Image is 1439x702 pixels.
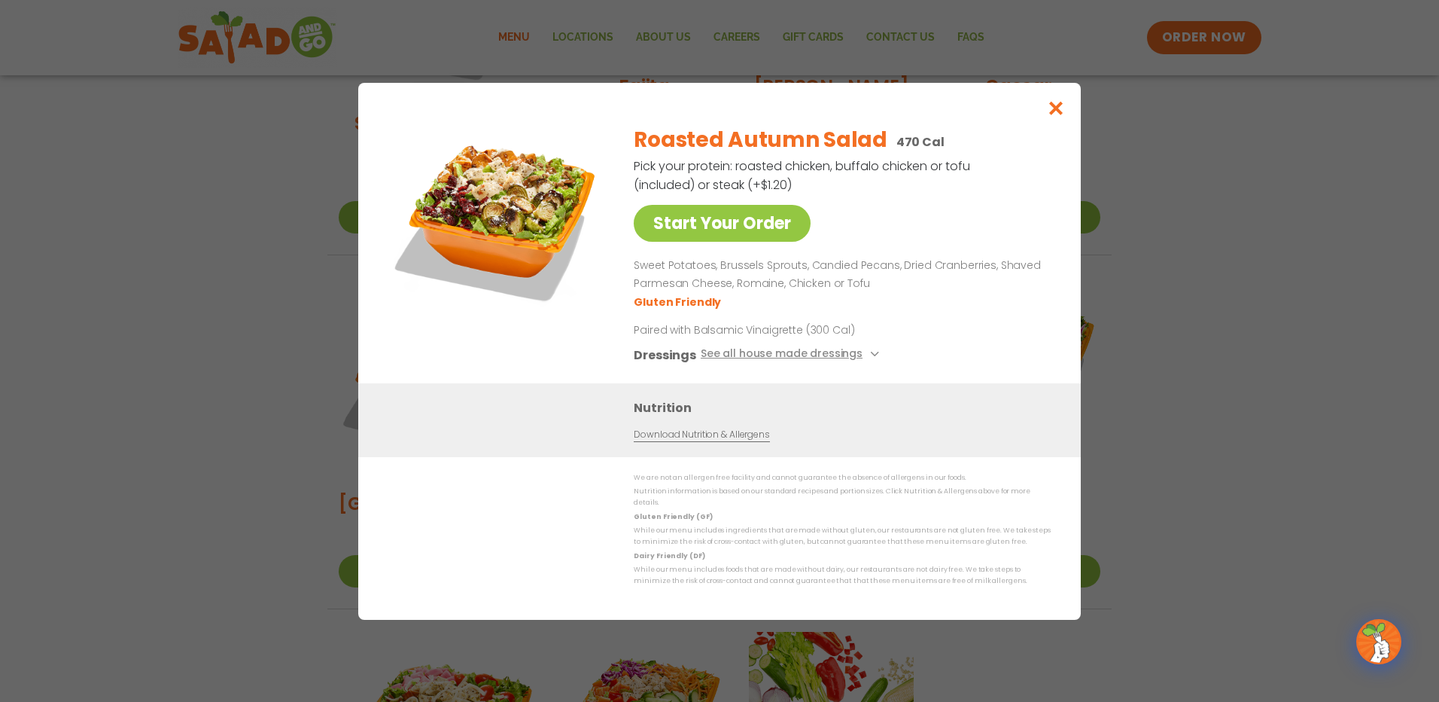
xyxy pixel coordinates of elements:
[634,511,712,520] strong: Gluten Friendly (GF)
[634,157,972,194] p: Pick your protein: roasted chicken, buffalo chicken or tofu (included) or steak (+$1.20)
[634,427,769,441] a: Download Nutrition & Allergens
[1032,83,1081,133] button: Close modal
[634,525,1051,548] p: While our menu includes ingredients that are made without gluten, our restaurants are not gluten ...
[1358,621,1400,663] img: wpChatIcon
[634,345,696,364] h3: Dressings
[392,113,603,324] img: Featured product photo for Roasted Autumn Salad
[634,472,1051,484] p: We are not an allergen free facility and cannot guarantee the absence of allergens in our foods.
[634,398,1058,417] h3: Nutrition
[634,564,1051,588] p: While our menu includes foods that are made without dairy, our restaurants are not dairy free. We...
[701,345,884,364] button: See all house made dressings
[634,551,704,560] strong: Dairy Friendly (DF)
[896,133,945,151] p: 470 Cal
[634,205,811,242] a: Start Your Order
[634,124,887,156] h2: Roasted Autumn Salad
[634,294,723,310] li: Gluten Friendly
[634,257,1045,293] p: Sweet Potatoes, Brussels Sprouts, Candied Pecans, Dried Cranberries, Shaved Parmesan Cheese, Roma...
[634,486,1051,509] p: Nutrition information is based on our standard recipes and portion sizes. Click Nutrition & Aller...
[634,322,912,337] p: Paired with Balsamic Vinaigrette (300 Cal)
